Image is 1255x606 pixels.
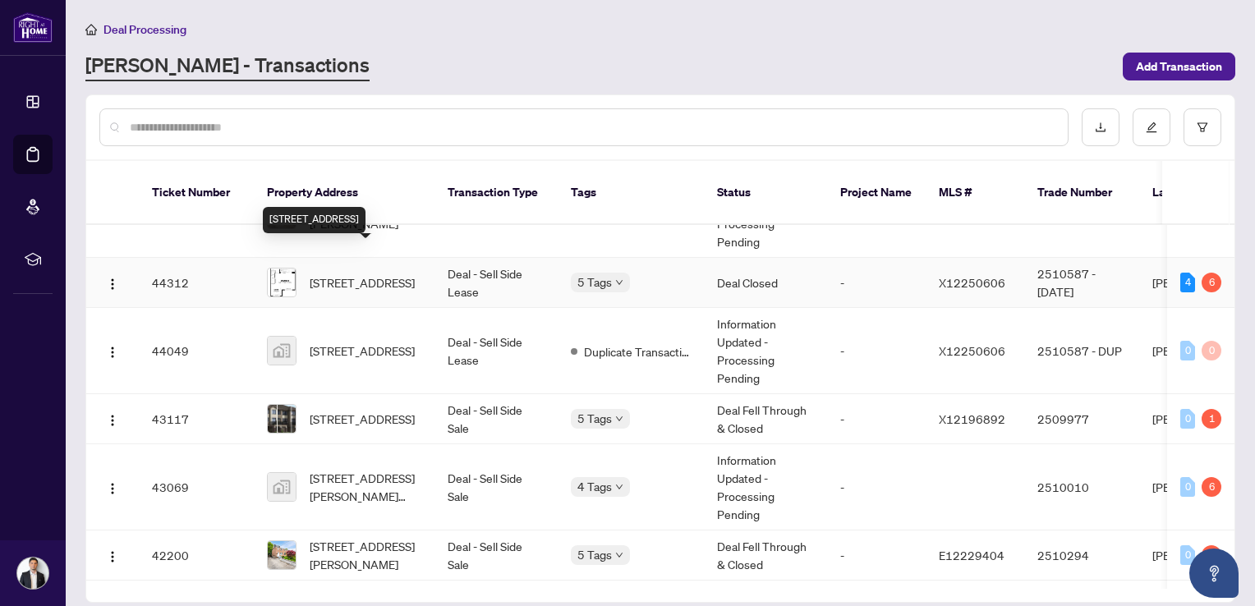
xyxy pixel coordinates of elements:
[1133,108,1170,146] button: edit
[1146,122,1157,133] span: edit
[1024,394,1139,444] td: 2509977
[268,337,296,365] img: thumbnail-img
[106,482,119,495] img: Logo
[615,551,623,559] span: down
[704,161,827,225] th: Status
[939,411,1005,426] span: X12196892
[434,258,558,308] td: Deal - Sell Side Lease
[434,444,558,530] td: Deal - Sell Side Sale
[939,275,1005,290] span: X12250606
[1202,477,1221,497] div: 6
[106,550,119,563] img: Logo
[615,278,623,287] span: down
[577,409,612,428] span: 5 Tags
[939,343,1005,358] span: X12250606
[254,161,434,225] th: Property Address
[558,161,704,225] th: Tags
[704,394,827,444] td: Deal Fell Through & Closed
[1197,122,1208,133] span: filter
[1180,545,1195,565] div: 0
[99,269,126,296] button: Logo
[827,258,926,308] td: -
[584,342,691,360] span: Duplicate Transaction
[139,308,254,394] td: 44049
[1202,341,1221,360] div: 0
[827,444,926,530] td: -
[139,161,254,225] th: Ticket Number
[268,405,296,433] img: thumbnail-img
[268,269,296,296] img: thumbnail-img
[704,530,827,581] td: Deal Fell Through & Closed
[1024,530,1139,581] td: 2510294
[1024,308,1139,394] td: 2510587 - DUP
[704,308,827,394] td: Information Updated - Processing Pending
[827,530,926,581] td: -
[577,477,612,496] span: 4 Tags
[615,483,623,491] span: down
[434,530,558,581] td: Deal - Sell Side Sale
[13,12,53,43] img: logo
[17,558,48,589] img: Profile Icon
[615,415,623,423] span: down
[139,530,254,581] td: 42200
[106,346,119,359] img: Logo
[434,161,558,225] th: Transaction Type
[139,394,254,444] td: 43117
[1180,273,1195,292] div: 4
[1202,273,1221,292] div: 6
[1180,477,1195,497] div: 0
[1184,108,1221,146] button: filter
[827,161,926,225] th: Project Name
[310,410,415,428] span: [STREET_ADDRESS]
[939,548,1004,562] span: E12229404
[577,273,612,292] span: 5 Tags
[1202,409,1221,429] div: 1
[1202,545,1221,565] div: 2
[704,444,827,530] td: Information Updated - Processing Pending
[1082,108,1119,146] button: download
[434,308,558,394] td: Deal - Sell Side Lease
[310,273,415,292] span: [STREET_ADDRESS]
[1095,122,1106,133] span: download
[1136,53,1222,80] span: Add Transaction
[827,394,926,444] td: -
[85,52,370,81] a: [PERSON_NAME] - Transactions
[99,542,126,568] button: Logo
[1123,53,1235,80] button: Add Transaction
[310,342,415,360] span: [STREET_ADDRESS]
[106,414,119,427] img: Logo
[139,444,254,530] td: 43069
[106,278,119,291] img: Logo
[827,308,926,394] td: -
[1024,161,1139,225] th: Trade Number
[85,24,97,35] span: home
[926,161,1024,225] th: MLS #
[103,22,186,37] span: Deal Processing
[268,473,296,501] img: thumbnail-img
[1024,258,1139,308] td: 2510587 - [DATE]
[1180,409,1195,429] div: 0
[704,258,827,308] td: Deal Closed
[577,545,612,564] span: 5 Tags
[310,469,421,505] span: [STREET_ADDRESS][PERSON_NAME][PERSON_NAME]
[268,541,296,569] img: thumbnail-img
[263,207,365,233] div: [STREET_ADDRESS]
[434,394,558,444] td: Deal - Sell Side Sale
[310,537,421,573] span: [STREET_ADDRESS][PERSON_NAME]
[139,258,254,308] td: 44312
[1024,444,1139,530] td: 2510010
[99,337,126,364] button: Logo
[99,474,126,500] button: Logo
[1189,549,1239,598] button: Open asap
[99,406,126,432] button: Logo
[1180,341,1195,360] div: 0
